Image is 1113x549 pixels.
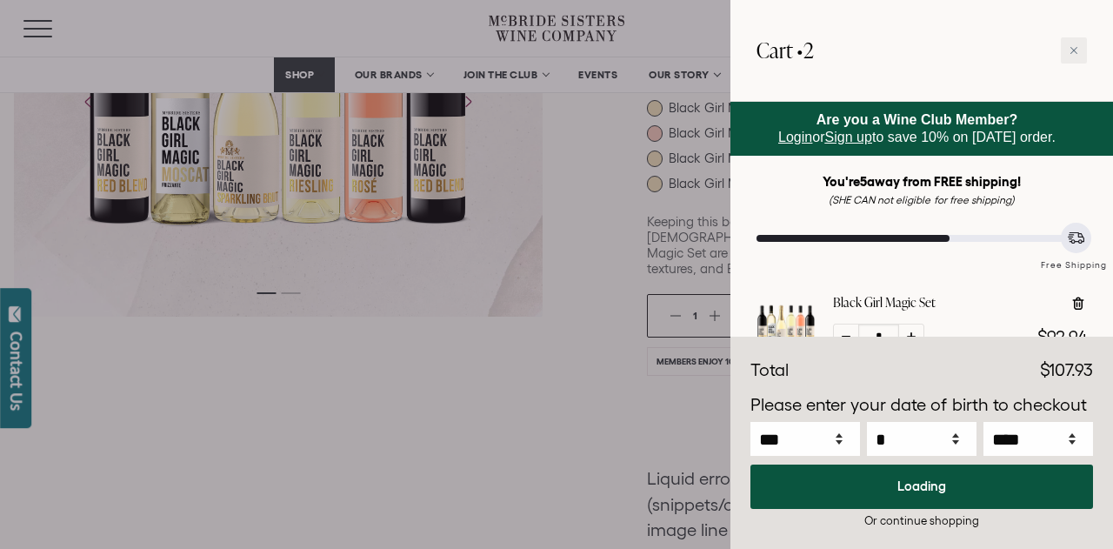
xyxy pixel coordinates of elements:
[750,465,1093,509] button: Loading
[1035,242,1113,272] div: Free Shipping
[778,112,1056,144] span: or to save 10% on [DATE] order.
[816,112,1018,127] strong: Are you a Wine Club Member?
[750,358,789,384] div: Total
[833,294,936,311] a: Black Girl Magic Set
[1040,360,1093,379] span: $107.93
[860,174,867,189] span: 5
[823,174,1022,189] strong: You're away from FREE shipping!
[825,130,872,144] a: Sign up
[756,26,814,75] h2: Cart •
[778,130,812,144] a: Login
[1037,327,1087,346] span: $92.94
[803,36,814,64] span: 2
[829,194,1015,205] em: (SHE CAN not eligible for free shipping)
[750,512,1093,529] div: Or continue shopping
[750,392,1093,418] p: Please enter your date of birth to checkout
